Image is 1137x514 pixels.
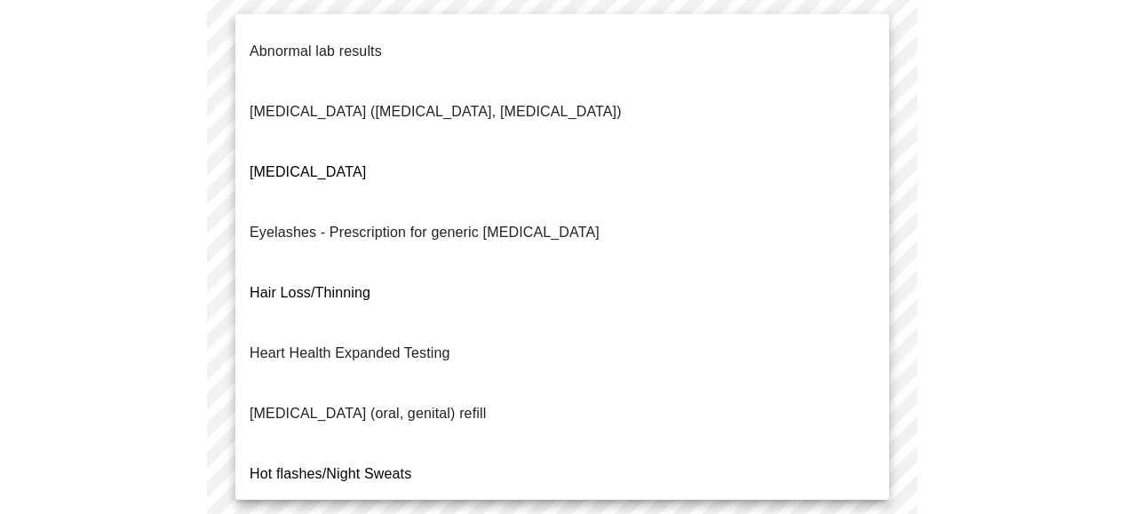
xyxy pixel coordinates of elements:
[250,406,486,421] span: [MEDICAL_DATA] (oral, genital) refill
[250,43,382,59] span: Abnormal lab results
[250,104,622,119] span: [MEDICAL_DATA] ([MEDICAL_DATA], [MEDICAL_DATA])
[250,466,411,481] span: Hot flashes/Night Sweats
[250,164,366,179] span: [MEDICAL_DATA]
[250,343,450,364] p: Heart Health Expanded Testing
[250,222,600,243] p: Eyelashes - Prescription for generic [MEDICAL_DATA]
[250,285,370,300] span: Hair Loss/Thinning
